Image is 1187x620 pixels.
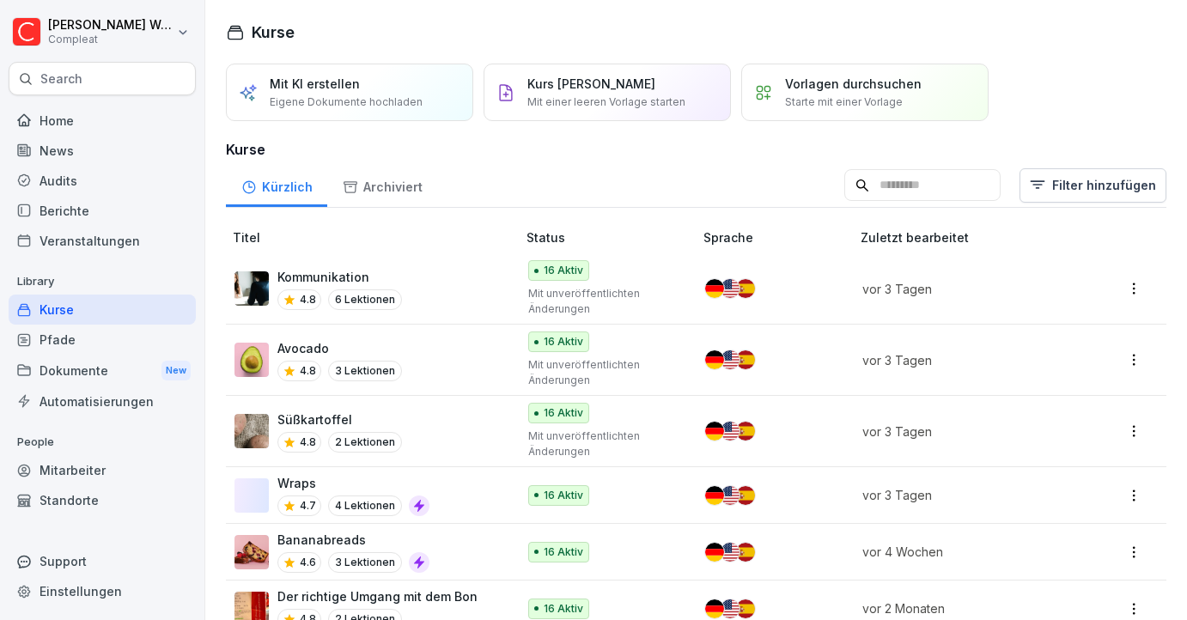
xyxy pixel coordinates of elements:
[328,361,402,381] p: 3 Lektionen
[544,405,583,421] p: 16 Aktiv
[226,163,327,207] a: Kürzlich
[300,498,316,514] p: 4.7
[862,543,1067,561] p: vor 4 Wochen
[705,422,724,441] img: de.svg
[544,601,583,617] p: 16 Aktiv
[528,429,676,459] p: Mit unveröffentlichten Änderungen
[277,268,402,286] p: Kommunikation
[234,414,269,448] img: jy1k08o16o0zrs1fxtuihstn.png
[861,228,1087,246] p: Zuletzt bearbeitet
[721,599,740,618] img: us.svg
[9,166,196,196] a: Audits
[300,292,316,307] p: 4.8
[721,543,740,562] img: us.svg
[527,94,685,110] p: Mit einer leeren Vorlage starten
[736,279,755,298] img: es.svg
[705,279,724,298] img: de.svg
[736,486,755,505] img: es.svg
[233,228,520,246] p: Titel
[270,75,360,93] p: Mit KI erstellen
[9,106,196,136] a: Home
[48,18,173,33] p: [PERSON_NAME] Welz
[48,33,173,46] p: Compleat
[252,21,295,44] h1: Kurse
[9,386,196,416] a: Automatisierungen
[9,295,196,325] a: Kurse
[226,139,1166,160] h3: Kurse
[9,429,196,456] p: People
[862,422,1067,441] p: vor 3 Tagen
[862,280,1067,298] p: vor 3 Tagen
[9,355,196,386] div: Dokumente
[9,226,196,256] a: Veranstaltungen
[9,355,196,386] a: DokumenteNew
[785,94,903,110] p: Starte mit einer Vorlage
[528,286,676,317] p: Mit unveröffentlichten Änderungen
[9,485,196,515] a: Standorte
[736,422,755,441] img: es.svg
[9,576,196,606] a: Einstellungen
[703,228,854,246] p: Sprache
[300,435,316,450] p: 4.8
[528,357,676,388] p: Mit unveröffentlichten Änderungen
[544,263,583,278] p: 16 Aktiv
[277,587,478,605] p: Der richtige Umgang mit dem Bon
[277,339,402,357] p: Avocado
[9,546,196,576] div: Support
[736,599,755,618] img: es.svg
[270,94,423,110] p: Eigene Dokumente hochladen
[862,599,1067,617] p: vor 2 Monaten
[300,555,316,570] p: 4.6
[328,495,402,516] p: 4 Lektionen
[736,543,755,562] img: es.svg
[9,196,196,226] a: Berichte
[705,599,724,618] img: de.svg
[9,325,196,355] a: Pfade
[705,486,724,505] img: de.svg
[721,350,740,369] img: us.svg
[234,343,269,377] img: qff56ko8li37c6suyzwm90qt.png
[1020,168,1166,203] button: Filter hinzufügen
[40,70,82,88] p: Search
[161,361,191,380] div: New
[544,334,583,350] p: 16 Aktiv
[527,75,655,93] p: Kurs [PERSON_NAME]
[705,543,724,562] img: de.svg
[721,422,740,441] img: us.svg
[705,350,724,369] img: de.svg
[9,455,196,485] a: Mitarbeiter
[328,289,402,310] p: 6 Lektionen
[527,228,697,246] p: Status
[277,474,429,492] p: Wraps
[785,75,922,93] p: Vorlagen durchsuchen
[327,163,437,207] a: Archiviert
[544,488,583,503] p: 16 Aktiv
[721,279,740,298] img: us.svg
[277,410,402,429] p: Süßkartoffel
[300,363,316,379] p: 4.8
[721,486,740,505] img: us.svg
[234,535,269,569] img: gbza9u3srtk7261bb70snsy5.png
[862,351,1067,369] p: vor 3 Tagen
[328,432,402,453] p: 2 Lektionen
[9,268,196,295] p: Library
[736,350,755,369] img: es.svg
[862,486,1067,504] p: vor 3 Tagen
[9,136,196,166] a: News
[277,531,429,549] p: Bananabreads
[328,552,402,573] p: 3 Lektionen
[544,544,583,560] p: 16 Aktiv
